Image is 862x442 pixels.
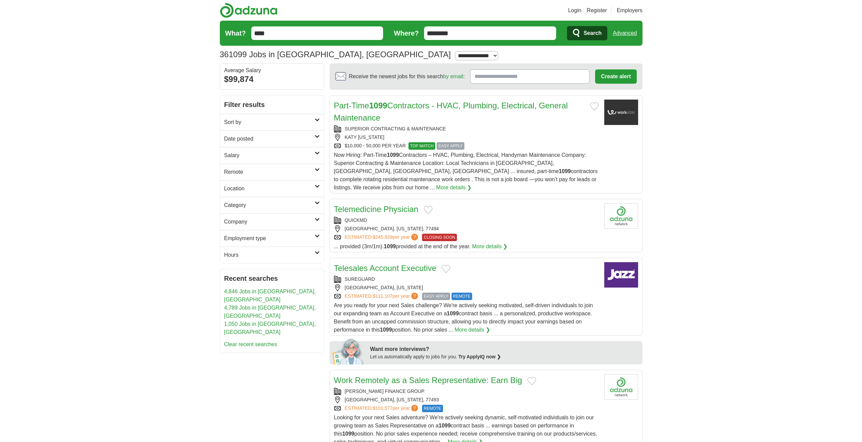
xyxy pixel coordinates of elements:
span: $111,107 [373,293,392,299]
a: Company [220,213,324,230]
h2: Salary [224,151,315,160]
h2: Filter results [220,96,324,114]
img: Adzuna logo [220,3,277,18]
span: Now Hiring: Part-Time Contractors – HVAC, Plumbing, Electrical, Handyman Maintenance Company: Sup... [334,152,598,190]
a: Employment type [220,230,324,247]
span: CLOSING SOON [422,234,457,241]
span: ? [411,234,418,240]
div: QUICKMD [334,217,599,224]
a: Category [220,197,324,213]
a: Hours [220,247,324,263]
div: Want more interviews? [370,345,638,353]
strong: 1099 [439,423,451,428]
strong: 1099 [384,244,396,249]
a: Location [220,180,324,197]
span: Receive the newest jobs for this search : [349,72,465,81]
a: Date posted [220,130,324,147]
span: REMOTE [422,405,443,412]
span: Search [584,26,602,40]
a: More details ❯ [472,243,508,251]
img: Company logo [604,262,638,288]
span: $101,577 [373,405,392,411]
label: Where? [394,28,419,38]
a: 4,789 Jobs in [GEOGRAPHIC_DATA], [GEOGRAPHIC_DATA] [224,305,316,319]
a: Remote [220,164,324,180]
span: ... provided (3m/1m). provided at the end of the year. [334,244,471,249]
h2: Remote [224,168,315,176]
span: REMOTE [451,293,472,300]
span: EASY APPLY [437,142,464,150]
a: Sort by [220,114,324,130]
div: $10,000 - 50,000 PER YEAR [334,142,599,150]
span: EASY APPLY [422,293,450,300]
h2: Company [224,218,315,226]
img: apply-iq-scientist.png [332,337,365,364]
a: Telemedicine Physician [334,205,418,214]
a: [PERSON_NAME] FINANCE GROUP [345,388,425,394]
div: SUREGUARD [334,276,599,283]
div: Average Salary [224,68,320,73]
a: Work Remotely as a Sales Representative: Earn Big [334,376,522,385]
button: Add to favorite jobs [527,377,536,385]
img: Company logo [604,203,638,229]
a: Register [587,6,607,15]
strong: 1099 [559,168,571,174]
button: Create alert [595,69,636,84]
a: Part-Time1099Contractors - HVAC, Plumbing, Electrical, General Maintenance [334,101,568,122]
a: ESTIMATED:$101,577per year? [345,405,420,412]
strong: 1099 [342,431,354,437]
strong: 1099 [369,101,387,110]
h2: Location [224,185,315,193]
a: Login [568,6,581,15]
label: What? [225,28,246,38]
button: Add to favorite jobs [442,265,450,273]
a: ESTIMATED:$111,107per year? [345,293,420,300]
div: [GEOGRAPHIC_DATA], [US_STATE], 77494 [334,225,599,232]
span: TOP MATCH [408,142,435,150]
div: [GEOGRAPHIC_DATA], [US_STATE], 77493 [334,396,599,403]
div: KATY [US_STATE] [334,134,599,141]
span: $245,929 [373,234,392,240]
img: Company logo [604,100,638,125]
a: More details ❯ [436,184,472,192]
a: 1,050 Jobs in [GEOGRAPHIC_DATA], [GEOGRAPHIC_DATA] [224,321,316,335]
div: SUPERIOR CONTRACTING & MAINTENANCE [334,125,599,132]
a: Try ApplyIQ now ❯ [458,354,501,359]
a: Salary [220,147,324,164]
h2: Date posted [224,135,315,143]
a: Employers [617,6,643,15]
button: Search [567,26,607,40]
a: Clear recent searches [224,341,277,347]
h2: Sort by [224,118,315,126]
h1: 1099 Jobs in [GEOGRAPHIC_DATA], [GEOGRAPHIC_DATA] [220,50,451,59]
button: Add to favorite jobs [590,102,599,110]
strong: 1099 [380,327,392,333]
span: Are you ready for your next Sales challenge? We're actively seeking motivated, self-driven indivi... [334,302,593,333]
h2: Recent searches [224,273,320,283]
div: [GEOGRAPHIC_DATA], [US_STATE] [334,284,599,291]
h2: Category [224,201,315,209]
a: 4,846 Jobs in [GEOGRAPHIC_DATA], [GEOGRAPHIC_DATA] [224,289,316,302]
div: Let us automatically apply to jobs for you. [370,353,638,360]
button: Add to favorite jobs [424,206,433,214]
a: More details ❯ [455,326,490,334]
a: Telesales Account Executive [334,264,437,273]
div: $99,874 [224,73,320,85]
h2: Employment type [224,234,315,243]
a: Advanced [613,26,637,40]
h2: Hours [224,251,315,259]
a: ESTIMATED:$245,929per year? [345,234,420,241]
img: Wesley Finance Group logo [604,374,638,400]
span: ? [411,293,418,299]
span: 36 [220,48,229,61]
a: by email [443,73,463,79]
span: ? [411,405,418,412]
strong: 1099 [387,152,399,158]
strong: 1099 [447,311,459,316]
